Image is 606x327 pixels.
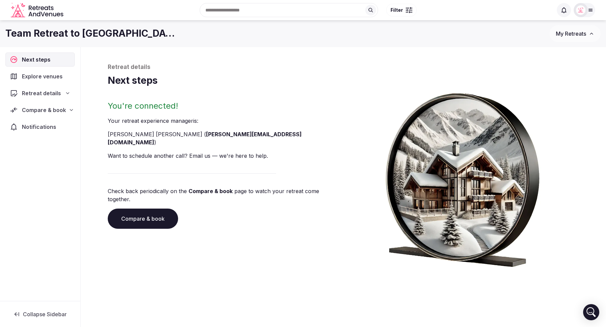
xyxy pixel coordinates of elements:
span: Retreat details [22,89,61,97]
button: Collapse Sidebar [5,307,75,322]
span: Compare & book [22,106,66,114]
a: [PERSON_NAME][EMAIL_ADDRESS][DOMAIN_NAME] [108,131,302,146]
svg: Retreats and Venues company logo [11,3,65,18]
a: Explore venues [5,69,75,83]
div: Open Intercom Messenger [583,304,599,320]
span: Notifications [22,123,59,131]
span: Collapse Sidebar [23,311,67,318]
span: Next steps [22,56,53,64]
span: Filter [391,7,403,13]
h1: Next steps [108,74,579,87]
a: Visit the homepage [11,3,65,18]
li: [PERSON_NAME] [PERSON_NAME] ( ) [108,130,341,146]
img: Winter chalet retreat in picture frame [373,87,552,267]
p: Check back periodically on the page to watch your retreat come together. [108,187,341,203]
p: Want to schedule another call? Email us — we're here to help. [108,152,341,160]
a: Compare & book [189,188,233,194]
p: Retreat details [108,63,579,71]
span: My Retreats [556,30,586,37]
h1: Team Retreat to [GEOGRAPHIC_DATA] [5,27,178,40]
p: Your retreat experience manager is : [108,117,341,125]
a: Notifications [5,120,75,134]
a: Compare & book [108,209,178,229]
h2: You're connected! [108,101,341,111]
button: Filter [386,4,417,16]
button: My Retreats [549,25,601,42]
a: Next steps [5,52,75,67]
span: Explore venues [22,72,65,80]
img: Matt Grant Oakes [576,5,585,15]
